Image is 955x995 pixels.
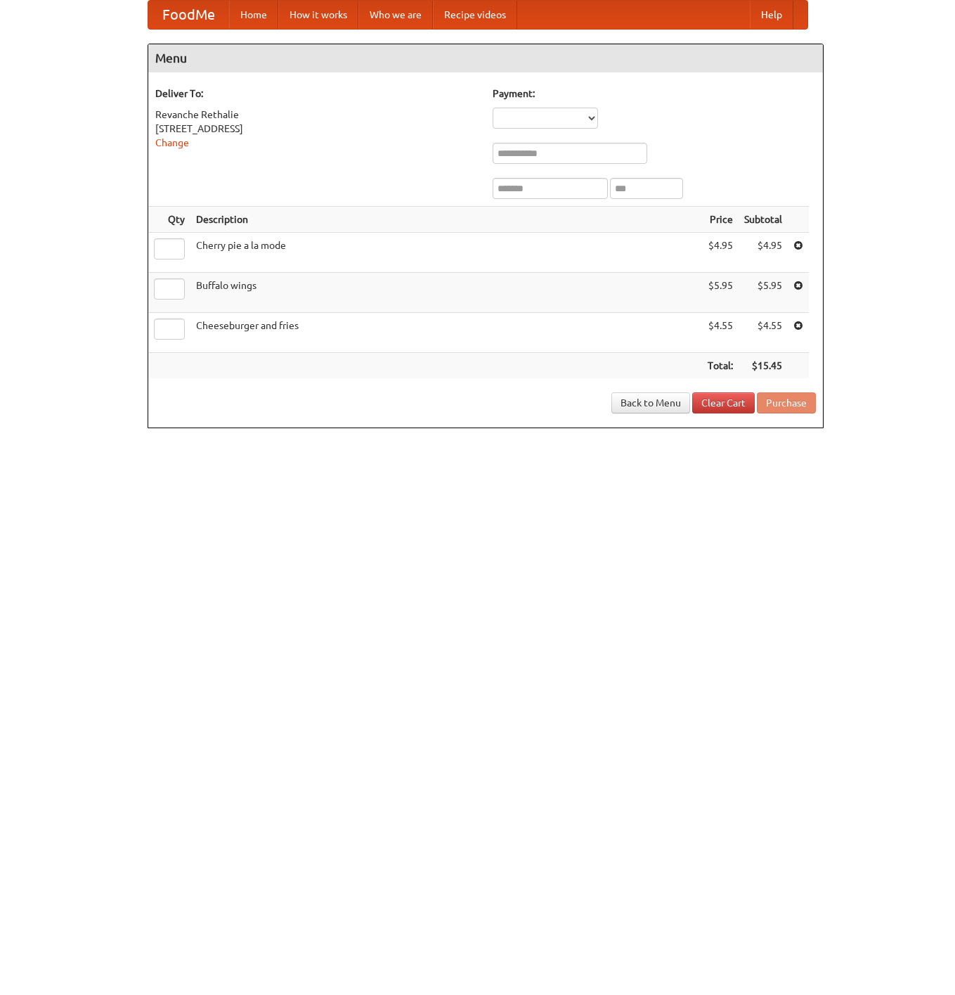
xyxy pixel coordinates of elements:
h5: Deliver To: [155,86,479,101]
td: $5.95 [702,273,739,313]
td: $4.95 [739,233,788,273]
td: Cherry pie a la mode [190,233,702,273]
a: FoodMe [148,1,229,29]
th: Total: [702,353,739,379]
td: $4.55 [702,313,739,353]
a: Back to Menu [611,392,690,413]
th: Subtotal [739,207,788,233]
th: Price [702,207,739,233]
a: Clear Cart [692,392,755,413]
a: Change [155,137,189,148]
a: How it works [278,1,358,29]
th: Description [190,207,702,233]
a: Recipe videos [433,1,517,29]
a: Who we are [358,1,433,29]
button: Purchase [757,392,816,413]
div: [STREET_ADDRESS] [155,122,479,136]
h5: Payment: [493,86,816,101]
a: Home [229,1,278,29]
td: $5.95 [739,273,788,313]
td: Cheeseburger and fries [190,313,702,353]
a: Help [750,1,793,29]
th: $15.45 [739,353,788,379]
div: Revanche Rethalie [155,108,479,122]
h4: Menu [148,44,823,72]
th: Qty [148,207,190,233]
td: $4.95 [702,233,739,273]
td: Buffalo wings [190,273,702,313]
td: $4.55 [739,313,788,353]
